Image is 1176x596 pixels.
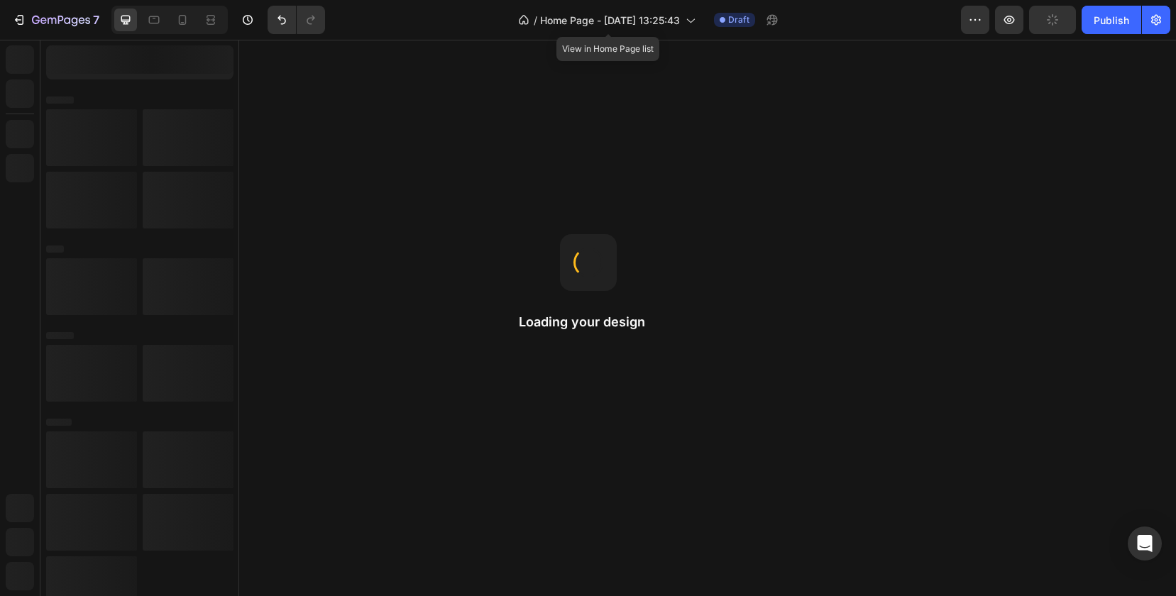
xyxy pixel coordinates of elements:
button: Publish [1082,6,1141,34]
p: 7 [93,11,99,28]
h2: Loading your design [519,314,658,331]
span: / [534,13,537,28]
div: Publish [1094,13,1129,28]
div: Undo/Redo [268,6,325,34]
button: 7 [6,6,106,34]
span: Draft [728,13,749,26]
div: Open Intercom Messenger [1128,526,1162,561]
span: Home Page - [DATE] 13:25:43 [540,13,680,28]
